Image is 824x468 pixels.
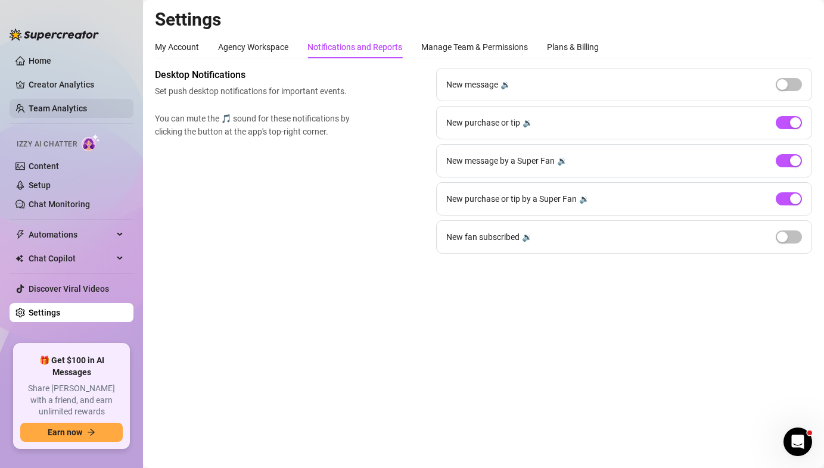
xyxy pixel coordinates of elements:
[20,355,123,378] span: 🎁 Get $100 in AI Messages
[20,423,123,442] button: Earn nowarrow-right
[15,230,25,239] span: thunderbolt
[446,230,520,244] span: New fan subscribed
[218,40,288,54] div: Agency Workspace
[557,154,567,167] div: 🔉
[421,40,528,54] div: Manage Team & Permissions
[523,116,533,129] div: 🔉
[48,428,82,437] span: Earn now
[82,134,100,151] img: AI Chatter
[20,383,123,418] span: Share [PERSON_NAME] with a friend, and earn unlimited rewards
[29,199,90,209] a: Chat Monitoring
[29,75,124,94] a: Creator Analytics
[10,29,99,40] img: logo-BBDzfeDw.svg
[29,161,59,171] a: Content
[87,428,95,436] span: arrow-right
[155,8,812,31] h2: Settings
[29,249,113,268] span: Chat Copilot
[15,254,23,263] img: Chat Copilot
[155,68,355,82] span: Desktop Notifications
[446,116,520,129] span: New purchase or tip
[29,308,60,317] a: Settings
[155,40,199,54] div: My Account
[155,112,355,138] span: You can mute the 🎵 sound for these notifications by clicking the button at the app's top-right co...
[547,40,599,54] div: Plans & Billing
[446,78,498,91] span: New message
[29,180,51,190] a: Setup
[500,78,511,91] div: 🔉
[17,139,77,150] span: Izzy AI Chatter
[155,85,355,98] span: Set push desktop notifications for important events.
[29,284,109,294] a: Discover Viral Videos
[29,56,51,65] a: Home
[29,104,87,113] a: Team Analytics
[29,225,113,244] span: Automations
[446,192,577,205] span: New purchase or tip by a Super Fan
[307,40,402,54] div: Notifications and Reports
[783,428,812,456] iframe: Intercom live chat
[446,154,555,167] span: New message by a Super Fan
[579,192,589,205] div: 🔉
[522,230,532,244] div: 🔉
